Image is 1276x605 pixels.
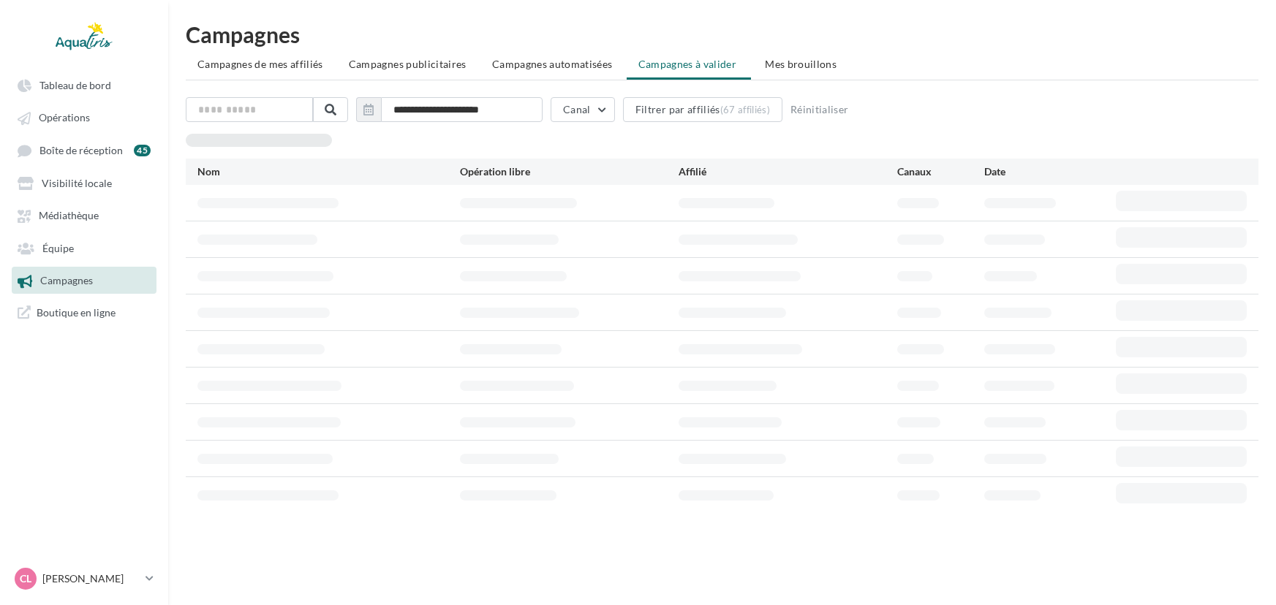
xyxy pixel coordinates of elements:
[39,112,90,124] span: Opérations
[40,275,93,287] span: Campagnes
[39,144,123,156] span: Boîte de réception
[623,97,782,122] button: Filtrer par affiliés(67 affiliés)
[679,164,897,179] div: Affilié
[186,23,1258,45] h1: Campagnes
[551,97,615,122] button: Canal
[9,137,159,164] a: Boîte de réception 45
[9,267,159,293] a: Campagnes
[720,104,770,115] div: (67 affiliés)
[9,104,159,130] a: Opérations
[42,571,140,586] p: [PERSON_NAME]
[12,565,156,593] a: CL [PERSON_NAME]
[197,164,460,179] div: Nom
[492,58,613,70] span: Campagnes automatisées
[39,79,111,91] span: Tableau de bord
[785,101,855,118] button: Réinitialiser
[134,145,151,156] div: 45
[9,300,159,325] a: Boutique en ligne
[9,235,159,261] a: Équipe
[37,305,116,319] span: Boutique en ligne
[9,170,159,196] a: Visibilité locale
[20,571,31,586] span: CL
[9,202,159,228] a: Médiathèque
[42,177,112,189] span: Visibilité locale
[9,72,159,98] a: Tableau de bord
[765,58,837,70] span: Mes brouillons
[39,210,99,222] span: Médiathèque
[897,164,985,179] div: Canaux
[349,58,467,70] span: Campagnes publicitaires
[197,58,323,70] span: Campagnes de mes affiliés
[460,164,679,179] div: Opération libre
[984,164,1115,179] div: Date
[42,242,74,254] span: Équipe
